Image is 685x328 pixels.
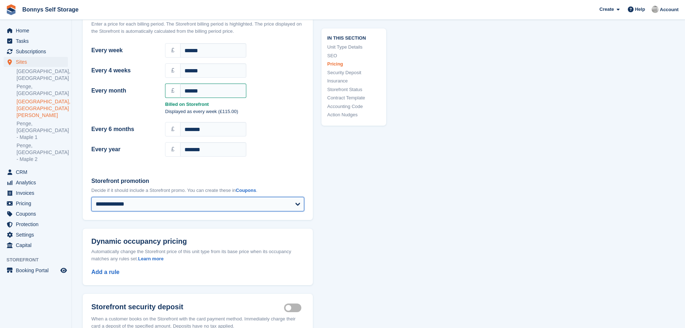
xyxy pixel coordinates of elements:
a: menu [4,178,68,188]
span: Settings [16,230,59,240]
label: Security deposit on [284,307,304,309]
a: Unit Type Details [327,44,380,51]
a: Penge, [GEOGRAPHIC_DATA] - Maple 1 [17,120,68,141]
span: Home [16,26,59,36]
span: Invoices [16,188,59,198]
a: Penge, [GEOGRAPHIC_DATA] - Maple 2 [17,142,68,163]
a: Action Nudges [327,111,380,118]
div: Enter a price for each billing period. The Storefront billing period is highlighted. The price di... [91,21,304,35]
a: menu [4,230,68,240]
span: Sites [16,57,59,67]
a: menu [4,265,68,275]
span: Analytics [16,178,59,188]
a: Storefront Status [327,86,380,93]
label: Every week [91,46,156,55]
a: Learn more [138,256,164,261]
div: Automatically change the Storefront price of this unit type from its base price when its occupanc... [91,248,304,262]
label: Every month [91,86,156,95]
label: Every 4 weeks [91,66,156,75]
p: Decide if it should include a Storefront promo. You can create these in . [91,187,304,194]
a: menu [4,57,68,67]
label: Every year [91,145,156,154]
a: Bonnys Self Storage [19,4,81,15]
a: menu [4,219,68,229]
a: menu [4,198,68,208]
span: Storefront [6,256,72,264]
img: stora-icon-8386f47178a22dfd0bd8f6a31ec36ba5ce8667c1dd55bd0f319d3a0aa187defe.svg [6,4,17,15]
a: Penge, [GEOGRAPHIC_DATA] [17,83,68,97]
a: menu [4,188,68,198]
a: Security Deposit [327,69,380,76]
a: menu [4,209,68,219]
h2: Storefront security deposit [91,302,284,311]
span: CRM [16,167,59,177]
a: menu [4,36,68,46]
span: Capital [16,240,59,250]
span: Protection [16,219,59,229]
a: Insurance [327,77,380,85]
span: Booking Portal [16,265,59,275]
img: James Bonny [652,6,659,13]
span: Subscriptions [16,46,59,57]
a: Coupons [236,188,256,193]
span: Pricing [16,198,59,208]
span: Account [660,6,679,13]
span: Create [599,6,614,13]
a: Add a rule [91,269,119,275]
span: Coupons [16,209,59,219]
a: Preview store [59,266,68,275]
a: Accounting Code [327,103,380,110]
span: Tasks [16,36,59,46]
p: Displayed as every week (£115.00) [165,108,304,115]
a: Contract Template [327,94,380,102]
a: SEO [327,52,380,59]
a: menu [4,46,68,57]
a: menu [4,240,68,250]
a: menu [4,26,68,36]
strong: Billed on Storefront [165,101,304,108]
span: In this section [327,34,380,41]
a: [GEOGRAPHIC_DATA], [GEOGRAPHIC_DATA][PERSON_NAME] [17,98,68,119]
label: Every 6 months [91,125,156,134]
a: [GEOGRAPHIC_DATA], [GEOGRAPHIC_DATA] [17,68,68,82]
a: menu [4,167,68,177]
a: Pricing [327,60,380,68]
span: Help [635,6,645,13]
span: Dynamic occupancy pricing [91,237,187,246]
label: Storefront promotion [91,177,304,185]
